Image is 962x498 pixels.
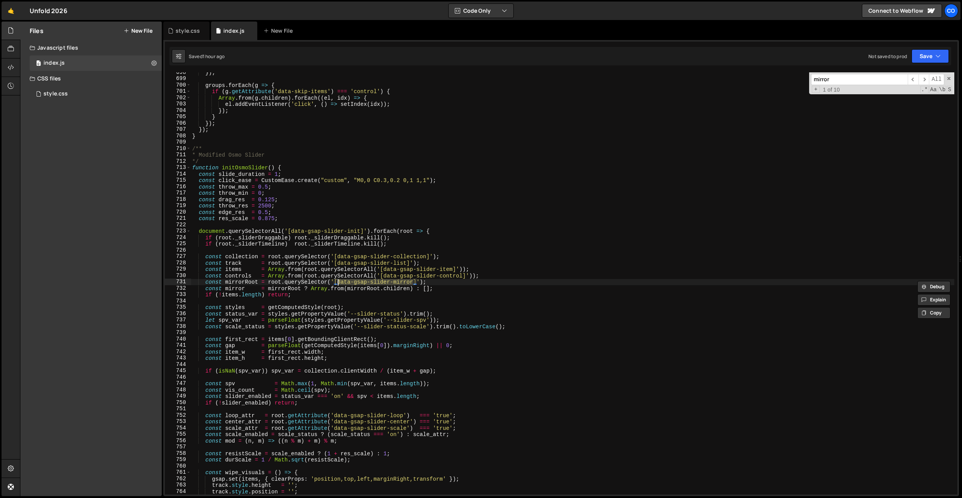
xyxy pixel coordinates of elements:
div: 762 [165,476,191,482]
div: New File [263,27,296,35]
div: 727 [165,253,191,260]
button: Explain [917,294,950,306]
div: 726 [165,247,191,254]
span: 1 of 10 [820,87,843,93]
div: 720 [165,209,191,216]
div: 711 [165,152,191,158]
div: 740 [165,336,191,343]
div: 733 [165,291,191,298]
div: 709 [165,139,191,145]
div: 756 [165,438,191,444]
div: 745 [165,368,191,374]
div: 760 [165,463,191,470]
div: 17293/47925.css [30,86,162,102]
div: 752 [165,412,191,419]
a: 🤙 [2,2,20,20]
div: 758 [165,450,191,457]
div: style.css [44,90,68,97]
div: index.js [223,27,245,35]
div: 730 [165,272,191,279]
div: 755 [165,431,191,438]
div: 704 [165,107,191,114]
div: 700 [165,82,191,89]
a: Co [944,4,958,18]
div: 735 [165,304,191,311]
button: Copy [917,307,950,319]
div: 750 [165,399,191,406]
div: 749 [165,393,191,399]
div: 731 [165,279,191,285]
div: 729 [165,266,191,272]
div: 725 [165,241,191,247]
div: 708 [165,133,191,139]
div: 707 [165,126,191,133]
input: Search for [811,74,908,85]
div: 699 [165,75,191,82]
div: 717 [165,190,191,196]
div: style.css [176,27,200,35]
span: Toggle Replace mode [812,86,820,93]
div: 723 [165,228,191,234]
div: 759 [165,456,191,463]
div: 710 [165,145,191,152]
div: 748 [165,387,191,393]
div: 703 [165,101,191,107]
div: 728 [165,260,191,266]
div: 714 [165,171,191,177]
div: 705 [165,114,191,120]
div: 722 [165,222,191,228]
div: Not saved to prod [868,53,907,60]
button: Code Only [449,4,513,18]
div: 698 [165,69,191,76]
div: 739 [165,329,191,336]
span: Alt-Enter [929,74,944,85]
span: Whole Word Search [938,86,946,94]
div: 719 [165,202,191,209]
div: 761 [165,469,191,476]
div: 757 [165,444,191,450]
div: 721 [165,215,191,222]
span: ​ [908,74,918,85]
div: 724 [165,234,191,241]
div: index.js [44,60,65,67]
div: 1 hour ago [203,53,225,60]
div: 764 [165,488,191,495]
span: ​ [918,74,929,85]
span: 0 [36,61,41,67]
h2: Files [30,27,44,35]
div: 715 [165,177,191,184]
span: RegExp Search [920,86,928,94]
div: 718 [165,196,191,203]
div: 738 [165,323,191,330]
div: 751 [165,406,191,412]
div: Unfold 2026 [30,6,67,15]
div: Saved [189,53,225,60]
div: 746 [165,374,191,381]
div: 763 [165,482,191,488]
span: Search In Selection [947,86,952,94]
div: 744 [165,361,191,368]
button: Save [912,49,949,63]
div: CSS files [20,71,162,86]
div: 753 [165,418,191,425]
div: 754 [165,425,191,431]
a: Connect to Webflow [862,4,942,18]
span: CaseSensitive Search [929,86,937,94]
div: Javascript files [20,40,162,55]
div: 713 [165,164,191,171]
div: 712 [165,158,191,165]
div: 742 [165,349,191,355]
div: 743 [165,355,191,361]
div: 702 [165,95,191,101]
div: 741 [165,342,191,349]
div: 747 [165,380,191,387]
div: 732 [165,285,191,292]
div: 716 [165,184,191,190]
div: 706 [165,120,191,127]
button: Debug [917,281,950,292]
div: 734 [165,298,191,304]
div: 736 [165,311,191,317]
div: 737 [165,317,191,323]
div: 17293/47924.js [30,55,162,71]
